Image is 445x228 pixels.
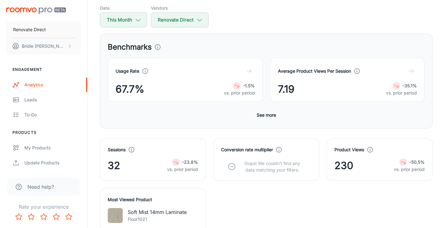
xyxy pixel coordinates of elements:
p: vs. prior period [224,90,255,96]
button: Rate 4 star [50,211,62,223]
span: 32 [108,158,120,173]
h5: Vendors [151,5,209,11]
strong: -23.8% [182,159,198,165]
button: Rate 1 star [12,211,25,223]
h4: Conversion rate multiplier [221,146,273,153]
h4: Sessions [108,146,126,153]
button: Bridie [PERSON_NAME] [6,38,81,54]
button: Rate 3 star [37,211,50,223]
p: Renovate Direct [13,26,46,33]
div: To-do [24,111,81,118]
p: vs. prior period [394,166,425,173]
span: 230 [334,158,353,173]
h4: Most Viewed Product [108,196,198,203]
button: Rate 2 star [25,211,37,223]
div: Analytics [24,81,81,88]
h3: Benchmarks [108,41,152,53]
p: Soft Mist 14mm Laminate [128,208,187,216]
span: Need help? [27,183,54,191]
p: Rate your experience [5,203,82,211]
strong: -50.5% [409,159,425,165]
div: My Products [24,144,81,151]
p: vs. prior period [167,166,198,173]
img: Roomvo PRO Beta [6,7,66,14]
p: vs. prior period [386,90,417,96]
div: Update Products [24,159,81,166]
span: 7.19 [278,82,294,97]
p: Bridie [PERSON_NAME] [22,43,66,50]
strong: -35.1% [403,83,417,88]
div: Leads [24,96,81,103]
button: This Month [100,12,147,27]
strong: -1.5% [243,83,255,88]
p: Floor1021 [128,216,187,223]
h4: Usage Rate [116,68,139,75]
h4: Product Views [334,146,364,153]
p: Oops! We couldn’t find any data matching your filters. [240,160,305,173]
button: Renovate Direct [151,12,209,27]
button: Rate 5 star [62,211,75,223]
button: Renovate Direct [6,22,81,38]
button: See more [254,109,279,121]
span: 67.7% [116,82,144,97]
img: Soft Mist 14mm Laminate [108,208,123,223]
h5: Date [100,5,147,11]
h4: Average Product Views Per Session [278,68,351,75]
